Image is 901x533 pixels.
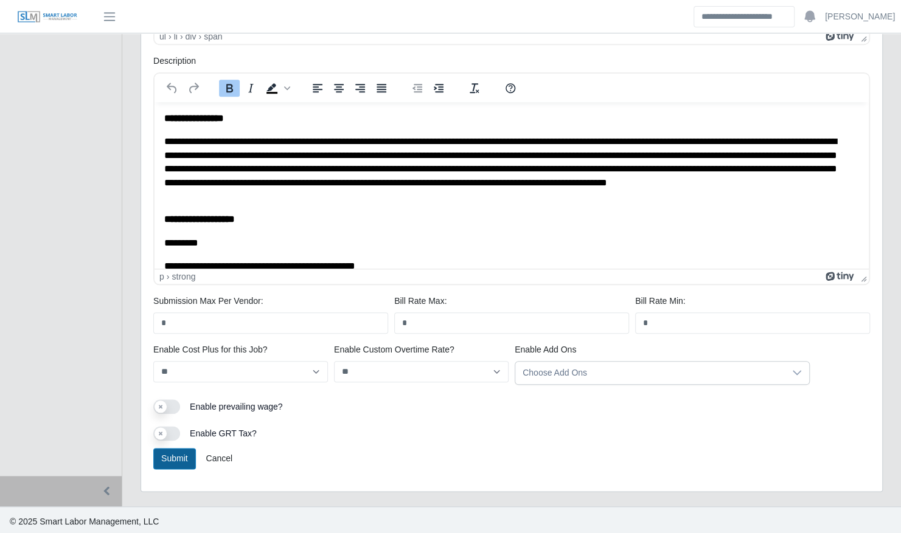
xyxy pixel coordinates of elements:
div: Choose Add Ons [515,362,785,384]
div: li [174,32,178,41]
input: Search [694,6,795,27]
label: Enable Add Ons [515,343,576,356]
button: Align right [350,80,370,97]
button: Justify [371,80,392,97]
button: Align center [329,80,349,97]
button: Italic [240,80,261,97]
div: p [159,272,164,281]
a: [PERSON_NAME] [825,10,895,23]
button: Decrease indent [407,80,428,97]
div: div [185,32,196,41]
label: Bill Rate Max: [394,295,447,308]
div: strong [172,272,195,281]
button: Enable GRT Tax? [153,426,180,441]
label: Enable Cost Plus for this Job? [153,343,268,356]
div: › [180,32,183,41]
span: Enable GRT Tax? [190,428,257,438]
button: Undo [162,80,183,97]
button: Help [500,80,521,97]
iframe: Rich Text Area [155,102,869,269]
label: Submission Max Per Vendor: [153,295,263,308]
div: › [167,272,170,281]
a: Cancel [198,448,240,469]
label: Description [153,55,196,67]
span: © 2025 Smart Labor Management, LLC [10,517,159,526]
button: Redo [183,80,204,97]
div: ul [159,32,166,41]
label: Bill Rate Min: [635,295,685,308]
div: › [198,32,201,41]
button: Align left [307,80,328,97]
img: SLM Logo [17,10,78,24]
div: span [204,32,222,41]
a: Powered by Tiny [826,272,856,281]
div: › [169,32,172,41]
div: Background color Black [262,80,292,97]
button: Enable prevailing wage? [153,399,180,414]
button: Increase indent [428,80,449,97]
label: Enable Custom Overtime Rate? [334,343,454,356]
span: Enable prevailing wage? [190,402,283,411]
div: Press the Up and Down arrow keys to resize the editor. [856,269,869,284]
button: Bold [219,80,240,97]
button: Clear formatting [464,80,485,97]
body: Rich Text Area. Press ALT-0 for help. [10,10,704,84]
div: Press the Up and Down arrow keys to resize the editor. [856,29,869,44]
a: Powered by Tiny [826,32,856,41]
button: Submit [153,448,196,469]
